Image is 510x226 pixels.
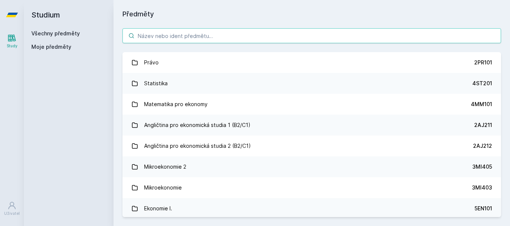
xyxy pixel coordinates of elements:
a: Angličtina pro ekonomická studia 1 (B2/C1) 2AJ211 [122,115,501,136]
div: 4ST201 [472,80,492,87]
div: 2AJ211 [474,121,492,129]
a: Ekonomie I. 5EN101 [122,198,501,219]
div: 3MI405 [472,163,492,171]
a: Study [1,30,22,52]
span: Moje předměty [31,43,71,51]
div: Ekonomie I. [144,201,172,216]
h1: Předměty [122,9,501,19]
div: 4MM101 [471,101,492,108]
div: 3MI403 [472,184,492,191]
div: Mikroekonomie 2 [144,159,186,174]
input: Název nebo ident předmětu… [122,28,501,43]
div: 5EN101 [475,205,492,212]
a: Mikroekonomie 2 3MI405 [122,156,501,177]
div: Právo [144,55,159,70]
div: Angličtina pro ekonomická studia 1 (B2/C1) [144,118,251,133]
div: 2PR101 [474,59,492,66]
div: Statistika [144,76,168,91]
div: Study [7,43,18,49]
a: Matematika pro ekonomy 4MM101 [122,94,501,115]
div: Uživatel [4,211,20,216]
a: Statistika 4ST201 [122,73,501,94]
a: Uživatel [1,197,22,220]
div: 2AJ212 [473,142,492,150]
a: Angličtina pro ekonomická studia 2 (B2/C1) 2AJ212 [122,136,501,156]
div: Mikroekonomie [144,180,182,195]
div: Angličtina pro ekonomická studia 2 (B2/C1) [144,139,251,153]
div: Matematika pro ekonomy [144,97,208,112]
a: Všechny předměty [31,30,80,36]
a: Mikroekonomie 3MI403 [122,177,501,198]
a: Právo 2PR101 [122,52,501,73]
